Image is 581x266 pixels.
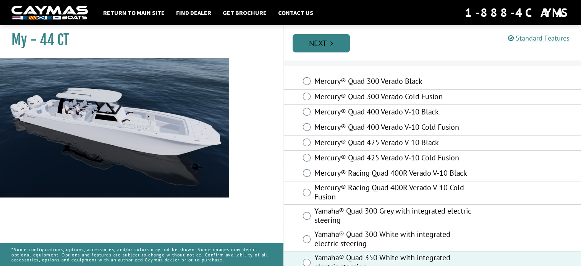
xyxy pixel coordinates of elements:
[508,34,570,42] a: Standard Features
[314,138,474,149] label: Mercury® Quad 425 Verado V-10 Black
[314,206,474,227] label: Yamaha® Quad 300 Grey with integrated electric steering
[99,8,168,18] a: Return to main site
[465,4,570,21] div: 1-888-4CAYMAS
[11,6,88,20] img: white-logo-c9c8dbefe5ff5ceceb0f0178aa75bf4bb51f6bca0971e226c86eb53dfe498488.png
[314,122,474,134] label: Mercury® Quad 400 Verado V-10 Cold Fusion
[11,31,264,49] h1: My - 44 CT
[314,77,474,88] label: Mercury® Quad 300 Verado Black
[293,34,350,52] a: Next
[172,8,215,18] a: Find Dealer
[274,8,317,18] a: Contact Us
[314,230,474,250] label: Yamaha® Quad 300 White with integrated electric steering
[219,8,270,18] a: Get Brochure
[11,243,272,266] p: *Some configurations, options, accessories, and/or colors may not be shown. Some images may depic...
[314,92,474,103] label: Mercury® Quad 300 Verado Cold Fusion
[314,153,474,164] label: Mercury® Quad 425 Verado V-10 Cold Fusion
[314,168,474,180] label: Mercury® Racing Quad 400R Verado V-10 Black
[314,183,474,203] label: Mercury® Racing Quad 400R Verado V-10 Cold Fusion
[314,107,474,118] label: Mercury® Quad 400 Verado V-10 Black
